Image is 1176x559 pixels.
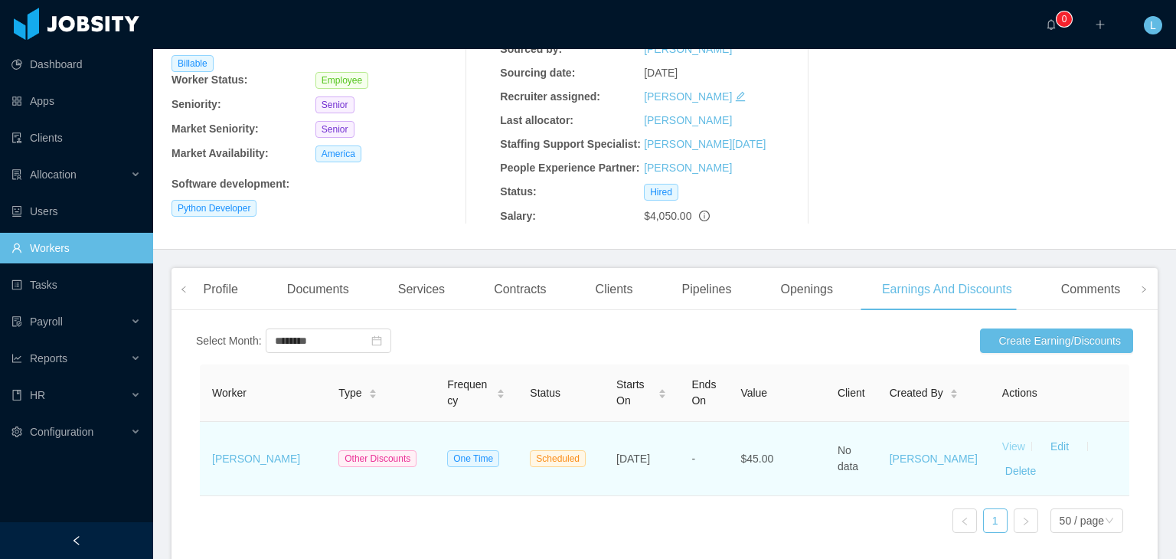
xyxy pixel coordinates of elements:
[191,268,250,311] div: Profile
[838,444,858,472] span: No data
[1057,11,1072,27] sup: 0
[644,114,732,126] a: [PERSON_NAME]
[500,138,641,150] b: Staffing Support Specialist:
[212,387,247,399] span: Worker
[30,168,77,181] span: Allocation
[735,91,746,102] i: icon: edit
[500,67,575,79] b: Sourcing date:
[644,43,732,55] a: [PERSON_NAME]
[171,74,247,86] b: Worker Status:
[658,387,667,391] i: icon: caret-up
[11,353,22,364] i: icon: line-chart
[1021,517,1031,526] i: icon: right
[890,385,943,401] span: Created By
[315,72,368,89] span: Employee
[30,389,45,401] span: HR
[171,123,259,135] b: Market Seniority:
[838,387,865,399] span: Client
[530,387,560,399] span: Status
[386,268,457,311] div: Services
[368,393,377,397] i: icon: caret-down
[171,200,256,217] span: Python Developer
[11,86,141,116] a: icon: appstoreApps
[984,509,1007,532] a: 1
[1038,434,1081,459] button: Edit
[315,96,354,113] span: Senior
[1014,508,1038,533] li: Next Page
[30,315,63,328] span: Payroll
[315,121,354,138] span: Senior
[1002,459,1039,483] button: Delete
[1140,286,1148,293] i: icon: right
[212,453,300,465] a: [PERSON_NAME]
[644,184,678,201] span: Hired
[371,335,382,346] i: icon: calendar
[983,508,1008,533] li: 1
[11,233,141,263] a: icon: userWorkers
[691,453,695,465] span: -
[949,393,958,397] i: icon: caret-down
[500,90,600,103] b: Recruiter assigned:
[11,427,22,437] i: icon: setting
[1150,16,1156,34] span: L
[11,123,141,153] a: icon: auditClients
[980,329,1133,353] button: icon: [object Object]Create Earning/Discounts
[949,387,959,397] div: Sort
[952,508,977,533] li: Previous Page
[368,387,377,391] i: icon: caret-up
[500,185,536,198] b: Status:
[171,147,269,159] b: Market Availability:
[644,90,732,103] a: [PERSON_NAME]
[699,211,710,221] span: info-circle
[196,333,262,349] div: Select Month:
[11,49,141,80] a: icon: pie-chartDashboard
[338,385,361,401] span: Type
[11,196,141,227] a: icon: robotUsers
[1060,509,1104,532] div: 50 / page
[447,377,490,409] span: Frequency
[740,387,767,399] span: Value
[1105,516,1114,527] i: icon: down
[644,210,691,222] span: $4,050.00
[530,450,586,467] span: Scheduled
[180,286,188,293] i: icon: left
[482,268,558,311] div: Contracts
[1049,268,1132,311] div: Comments
[740,453,773,465] span: $45.00
[496,387,505,397] div: Sort
[870,268,1024,311] div: Earnings And Discounts
[960,517,969,526] i: icon: left
[583,268,645,311] div: Clients
[670,268,744,311] div: Pipelines
[11,390,22,400] i: icon: book
[11,270,141,300] a: icon: profileTasks
[949,387,958,391] i: icon: caret-up
[1095,19,1106,30] i: icon: plus
[338,450,416,467] span: Other Discounts
[500,162,639,174] b: People Experience Partner:
[1002,387,1037,399] span: Actions
[500,210,536,222] b: Salary:
[658,393,667,397] i: icon: caret-down
[30,352,67,364] span: Reports
[368,387,377,397] div: Sort
[768,268,845,311] div: Openings
[30,426,93,438] span: Configuration
[171,98,221,110] b: Seniority:
[658,387,667,397] div: Sort
[497,393,505,397] i: icon: caret-down
[497,387,505,391] i: icon: caret-up
[315,145,361,162] span: America
[616,453,650,465] span: [DATE]
[1046,19,1057,30] i: icon: bell
[1002,440,1025,453] a: View
[691,378,716,407] span: Ends On
[171,55,214,72] span: Billable
[171,178,289,190] b: Software development :
[644,162,732,174] a: [PERSON_NAME]
[11,169,22,180] i: icon: solution
[500,43,562,55] b: Sourced by:
[644,67,678,79] span: [DATE]
[275,268,361,311] div: Documents
[447,450,499,467] span: One Time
